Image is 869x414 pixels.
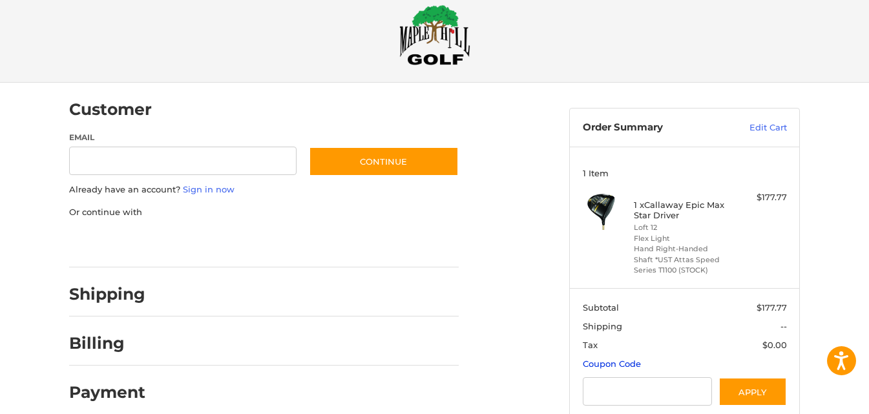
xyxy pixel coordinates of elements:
span: Tax [583,340,598,350]
span: -- [780,321,787,331]
h4: 1 x Callaway Epic Max Star Driver [634,200,733,221]
h3: 1 Item [583,168,787,178]
li: Flex Light [634,233,733,244]
a: Edit Cart [722,121,787,134]
div: $177.77 [736,191,787,204]
h2: Shipping [69,284,145,304]
li: Hand Right-Handed [634,243,733,254]
h2: Billing [69,333,145,353]
a: Coupon Code [583,358,641,369]
a: Sign in now [183,184,235,194]
label: Email [69,132,297,143]
span: $0.00 [762,340,787,350]
li: Loft 12 [634,222,733,233]
input: Gift Certificate or Coupon Code [583,377,713,406]
iframe: PayPal-paylater [174,231,271,254]
p: Or continue with [69,206,459,219]
span: Shipping [583,321,622,331]
button: Continue [309,147,459,176]
button: Apply [718,377,787,406]
iframe: PayPal-venmo [284,231,381,254]
h3: Order Summary [583,121,722,134]
span: Subtotal [583,302,619,313]
span: $177.77 [757,302,787,313]
h2: Customer [69,99,152,119]
img: Maple Hill Golf [399,5,470,65]
p: Already have an account? [69,183,459,196]
iframe: PayPal-paypal [65,231,162,254]
li: Shaft *UST Attas Speed Series T1100 (STOCK) [634,254,733,276]
h2: Payment [69,382,145,402]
